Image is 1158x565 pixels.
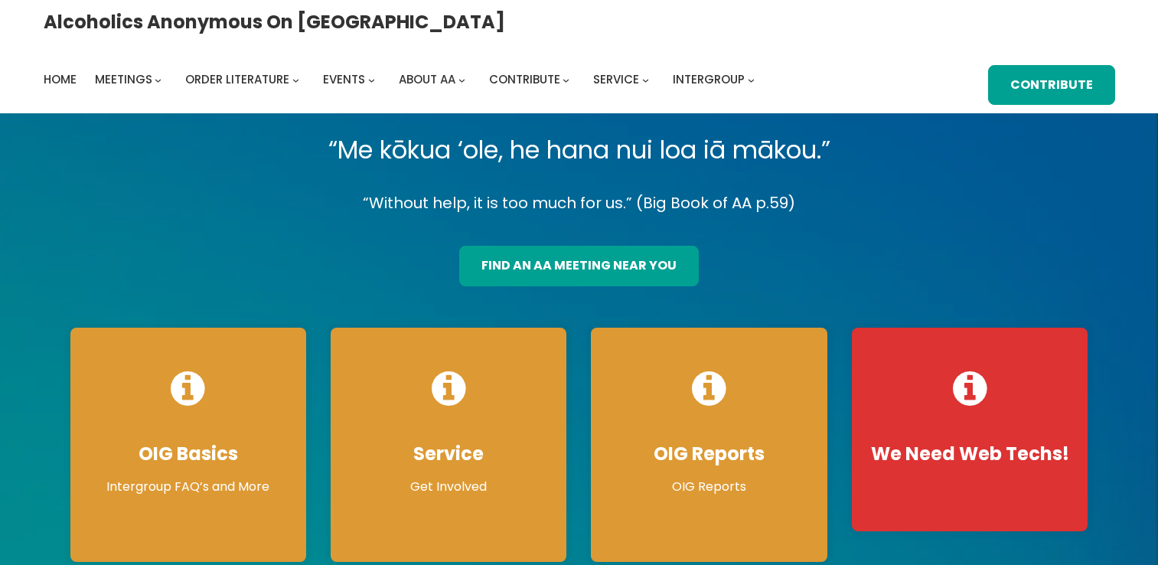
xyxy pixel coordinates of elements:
span: Meetings [95,71,152,87]
h4: We Need Web Techs! [867,443,1072,465]
h4: OIG Basics [86,443,291,465]
a: Home [44,69,77,90]
p: Get Involved [346,478,551,496]
a: Meetings [95,69,152,90]
h4: OIG Reports [606,443,811,465]
span: Events [323,71,365,87]
span: About AA [399,71,455,87]
button: Meetings submenu [155,77,161,83]
span: Intergroup [673,71,745,87]
a: Alcoholics Anonymous on [GEOGRAPHIC_DATA] [44,5,505,38]
span: Service [593,71,639,87]
button: Events submenu [368,77,375,83]
button: Service submenu [642,77,649,83]
span: Home [44,71,77,87]
p: “Without help, it is too much for us.” (Big Book of AA p.59) [58,190,1101,217]
nav: Intergroup [44,69,760,90]
p: “Me kōkua ‘ole, he hana nui loa iā mākou.” [58,129,1101,171]
button: Order Literature submenu [292,77,299,83]
span: Contribute [489,71,560,87]
button: Intergroup submenu [748,77,755,83]
button: Contribute submenu [563,77,569,83]
a: Contribute [489,69,560,90]
p: Intergroup FAQ’s and More [86,478,291,496]
button: About AA submenu [458,77,465,83]
span: Order Literature [185,71,289,87]
a: Contribute [988,65,1115,106]
a: Events [323,69,365,90]
a: Intergroup [673,69,745,90]
p: OIG Reports [606,478,811,496]
a: About AA [399,69,455,90]
a: Service [593,69,639,90]
h4: Service [346,443,551,465]
a: find an aa meeting near you [459,246,699,286]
